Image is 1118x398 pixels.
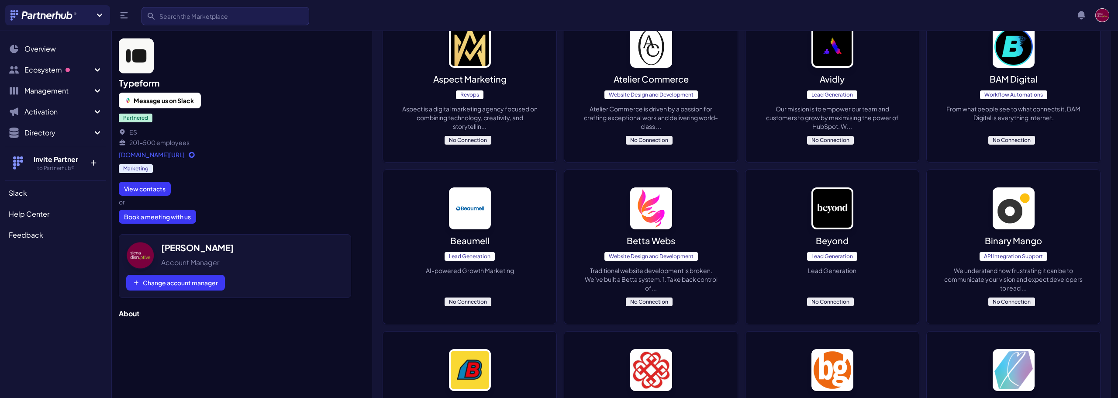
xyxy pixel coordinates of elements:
[28,165,84,172] h5: to Partnerhub®
[449,349,491,391] img: image_alt
[426,266,514,275] p: AI-powered Growth Marketing
[985,235,1042,247] p: Binary Mango
[119,197,351,206] div: or
[5,184,106,202] a: Slack
[24,107,92,117] span: Activation
[5,147,106,179] button: Invite Partner to Partnerhub® +
[445,298,491,306] span: No Connection
[24,65,92,75] span: Ecosystem
[119,38,154,73] img: Typeform
[5,205,106,223] a: Help Center
[400,104,539,131] p: Aspect is a digital marketing agency focused on combining technology, creativity, and storytellin...
[449,26,491,68] img: image_alt
[604,90,698,99] span: Website Design and Development
[745,170,919,324] a: image_alt BeyondLead GenerationLead GenerationNo Connection
[944,104,1083,122] p: From what people see to what connects it, BAM Digital is everything internet.
[993,187,1035,229] img: image_alt
[630,26,672,68] img: image_alt
[24,86,92,96] span: Management
[807,252,857,261] span: Lead Generation
[119,128,351,136] li: ES
[383,170,557,324] a: image_alt BeaumellLead GenerationAI-powered Growth MarketingNo Connection
[1095,8,1109,22] img: user photo
[161,242,337,254] h5: [PERSON_NAME]
[627,235,675,247] p: Betta Webs
[626,136,673,145] span: No Connection
[604,252,698,261] span: Website Design and Development
[993,349,1035,391] img: image_alt
[119,93,201,108] button: Message us on Slack
[807,136,854,145] span: No Connection
[811,187,853,229] img: image_alt
[5,226,106,244] a: Feedback
[582,266,720,292] p: Traditional website development is broken. We’ve built a Betta system. 1. Take back control of...
[10,10,77,21] img: Partnerhub® Logo
[9,209,49,219] span: Help Center
[816,235,849,247] p: Beyond
[383,8,557,163] a: image_alt Aspect MarketingRevopsAspect is a digital marketing agency focused on combining technol...
[626,298,673,306] span: No Connection
[988,136,1035,145] span: No Connection
[564,8,738,163] a: image_alt Atelier CommerceWebsite Design and DevelopmentAtelier Commerce is driven by a passion f...
[119,210,196,224] a: Book a meeting with us
[807,90,857,99] span: Lead Generation
[763,104,901,131] p: Our mission is to empower our team and customers to grow by maximising the power of HubSpot. W...
[433,73,507,85] p: Aspect Marketing
[126,275,225,291] button: Change account manager
[5,40,106,58] a: Overview
[582,104,720,131] p: Atelier Commerce is driven by a passion for crafting exceptional work and delivering world-class ...
[9,230,43,240] span: Feedback
[820,73,845,85] p: Avidly
[990,73,1038,85] p: BAM Digital
[24,44,56,54] span: Overview
[808,266,856,275] p: Lead Generation
[450,235,490,247] p: Beaumell
[119,182,171,196] a: View contacts
[988,298,1035,306] span: No Connection
[926,8,1101,163] a: image_alt BAM DigitalWorkflow AutomationsFrom what people see to what connects it, BAM Digital is...
[119,164,153,173] span: Marketing
[5,124,106,142] button: Directory
[5,103,106,121] button: Activation
[445,252,495,261] span: Lead Generation
[745,8,919,163] a: image_alt AvidlyLead GenerationOur mission is to empower our team and customers to grow by maximi...
[980,90,1047,99] span: Workflow Automations
[28,154,84,165] h4: Invite Partner
[134,96,194,105] span: Message us on Slack
[449,187,491,229] img: image_alt
[980,252,1047,261] span: API Integration Support
[807,298,854,306] span: No Connection
[614,73,689,85] p: Atelier Commerce
[9,188,27,198] span: Slack
[161,257,337,268] p: Account Manager
[944,266,1083,292] p: We understand how frustrating it can be to communicate your vision and expect developers to read ...
[119,150,351,159] a: [DOMAIN_NAME][URL]
[126,242,154,270] img: image_alt
[119,308,351,319] h3: About
[445,136,491,145] span: No Connection
[811,349,853,391] img: image_alt
[24,128,92,138] span: Directory
[630,349,672,391] img: image_alt
[926,170,1101,324] a: image_alt Binary MangoAPI Integration SupportWe understand how frustrating it can be to communica...
[119,138,351,147] li: 201-500 employees
[456,90,483,99] span: Revops
[630,187,672,229] img: image_alt
[811,26,853,68] img: image_alt
[119,77,351,89] h2: Typeform
[119,114,152,122] span: Partnered
[993,26,1035,68] img: image_alt
[564,170,738,324] a: image_alt Betta WebsWebsite Design and DevelopmentTraditional website development is broken. We’v...
[141,7,309,25] input: Search the Marketplace
[5,82,106,100] button: Management
[84,154,103,168] p: +
[5,61,106,79] button: Ecosystem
